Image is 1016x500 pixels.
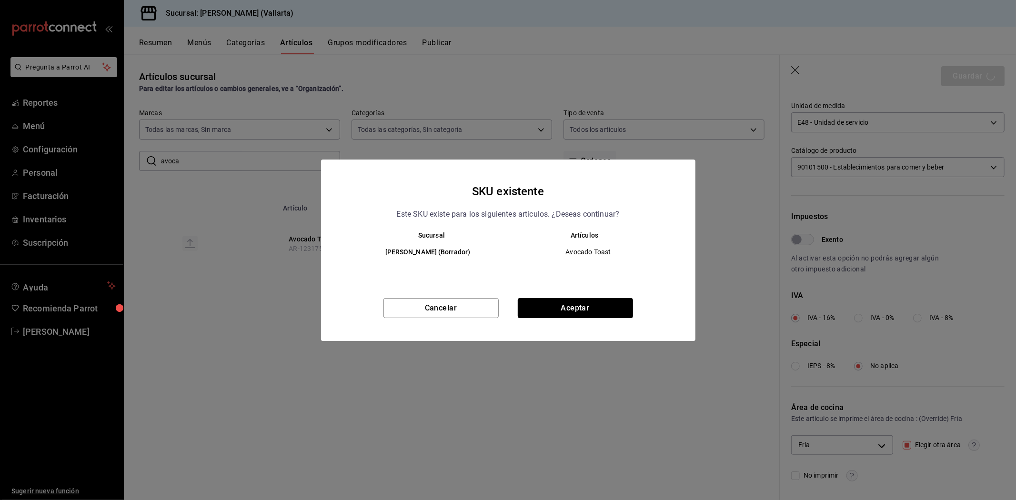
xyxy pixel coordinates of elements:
[518,298,633,318] button: Aceptar
[355,247,501,258] h6: [PERSON_NAME] (Borrador)
[340,231,508,239] th: Sucursal
[516,247,661,257] span: Avocado Toast
[508,231,676,239] th: Artículos
[472,182,544,200] h4: SKU existente
[383,298,499,318] button: Cancelar
[397,208,620,220] p: Este SKU existe para los siguientes articulos. ¿Deseas continuar?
